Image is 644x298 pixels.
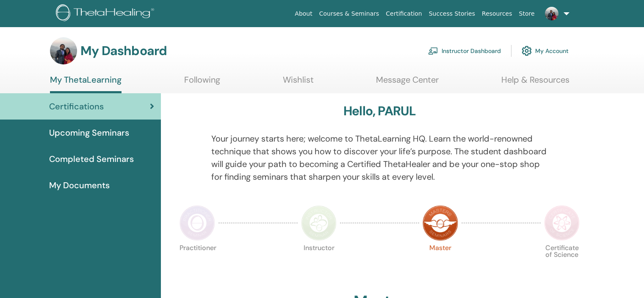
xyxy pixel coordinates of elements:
img: Instructor [301,205,337,241]
img: Practitioner [180,205,215,241]
a: Message Center [376,75,439,91]
img: Certificate of Science [544,205,580,241]
a: Help & Resources [501,75,569,91]
img: logo.png [56,4,157,23]
p: Your journey starts here; welcome to ThetaLearning HQ. Learn the world-renowned technique that sh... [211,132,548,183]
a: Certification [382,6,425,22]
span: Upcoming Seminars [49,126,129,139]
p: Certificate of Science [544,245,580,280]
p: Instructor [301,245,337,280]
a: My Account [522,42,569,60]
a: Following [184,75,220,91]
p: Master [423,245,458,280]
img: chalkboard-teacher.svg [428,47,438,55]
h3: My Dashboard [80,43,167,58]
span: Certifications [49,100,104,113]
a: Resources [478,6,516,22]
span: My Documents [49,179,110,192]
a: Instructor Dashboard [428,42,501,60]
img: default.jpg [545,7,558,20]
a: Wishlist [283,75,314,91]
a: Courses & Seminars [316,6,383,22]
h3: Hello, PARUL [343,103,416,119]
a: My ThetaLearning [50,75,122,93]
img: Master [423,205,458,241]
img: default.jpg [50,37,77,64]
a: Store [516,6,538,22]
a: About [291,6,315,22]
a: Success Stories [426,6,478,22]
p: Practitioner [180,245,215,280]
img: cog.svg [522,44,532,58]
span: Completed Seminars [49,153,134,165]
